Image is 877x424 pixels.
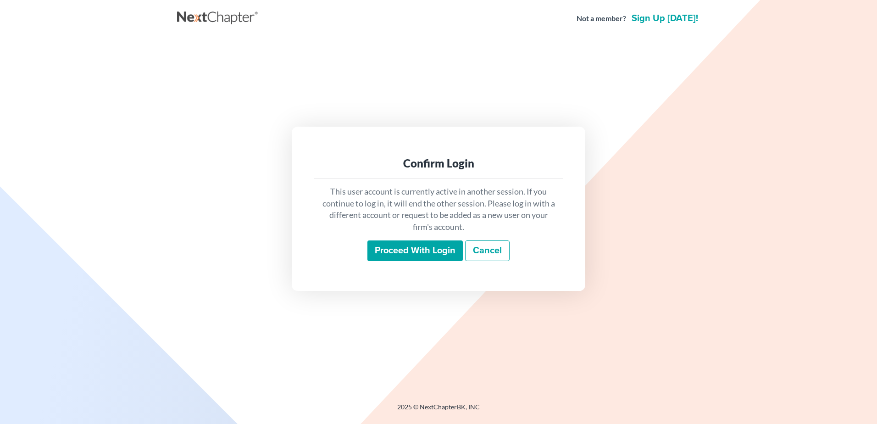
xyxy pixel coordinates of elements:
[177,402,700,419] div: 2025 © NextChapterBK, INC
[367,240,463,262] input: Proceed with login
[465,240,510,262] a: Cancel
[321,156,556,171] div: Confirm Login
[321,186,556,233] p: This user account is currently active in another session. If you continue to log in, it will end ...
[577,13,626,24] strong: Not a member?
[630,14,700,23] a: Sign up [DATE]!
